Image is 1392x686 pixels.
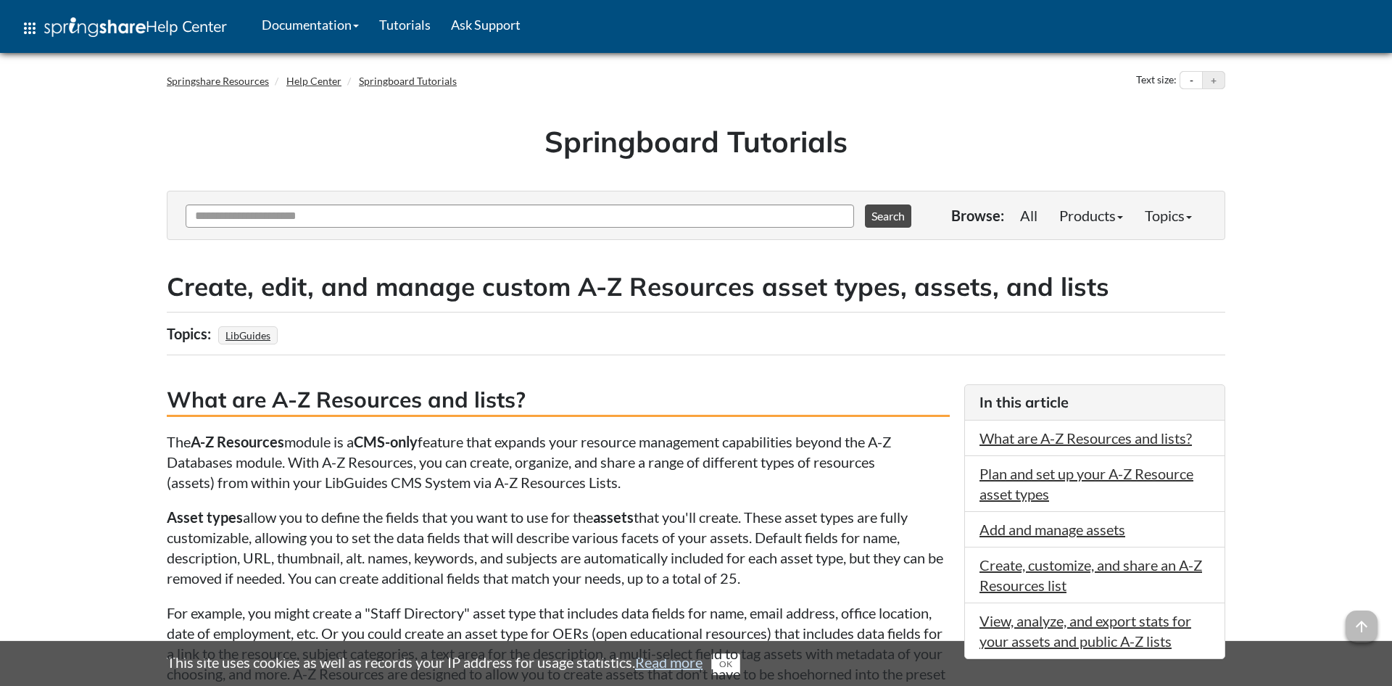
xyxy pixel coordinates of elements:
[354,433,418,450] strong: CMS-only
[1346,611,1377,642] span: arrow_upward
[1134,201,1203,230] a: Topics
[979,612,1191,650] a: View, analyze, and export stats for your assets and public A-Z lists
[286,75,341,87] a: Help Center
[252,7,369,43] a: Documentation
[593,508,634,526] strong: assets
[167,431,950,492] p: The module is a feature that expands your resource management capabilities beyond the A-Z Databas...
[21,20,38,37] span: apps
[167,507,950,588] p: allow you to define the fields that you want to use for the that you'll create. These asset types...
[359,75,457,87] a: Springboard Tutorials
[865,204,911,228] button: Search
[223,325,273,346] a: LibGuides
[167,384,950,417] h3: What are A-Z Resources and lists?
[369,7,441,43] a: Tutorials
[146,17,227,36] span: Help Center
[1180,72,1202,89] button: Decrease text size
[167,269,1225,305] h2: Create, edit, and manage custom A-Z Resources asset types, assets, and lists
[979,465,1193,503] a: Plan and set up your A-Z Resource asset types
[951,205,1004,226] p: Browse:
[152,652,1240,675] div: This site uses cookies as well as records your IP address for usage statistics.
[191,433,284,450] strong: A-Z Resources
[44,17,146,37] img: Springshare
[979,521,1125,538] a: Add and manage assets
[1346,612,1377,629] a: arrow_upward
[167,508,243,526] strong: Asset types
[979,392,1210,413] h3: In this article
[1048,201,1134,230] a: Products
[11,7,237,50] a: apps Help Center
[167,320,215,347] div: Topics:
[979,429,1192,447] a: What are A-Z Resources and lists?
[1133,71,1180,90] div: Text size:
[1009,201,1048,230] a: All
[178,121,1214,162] h1: Springboard Tutorials
[1203,72,1225,89] button: Increase text size
[441,7,531,43] a: Ask Support
[979,556,1202,594] a: Create, customize, and share an A-Z Resources list
[167,75,269,87] a: Springshare Resources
